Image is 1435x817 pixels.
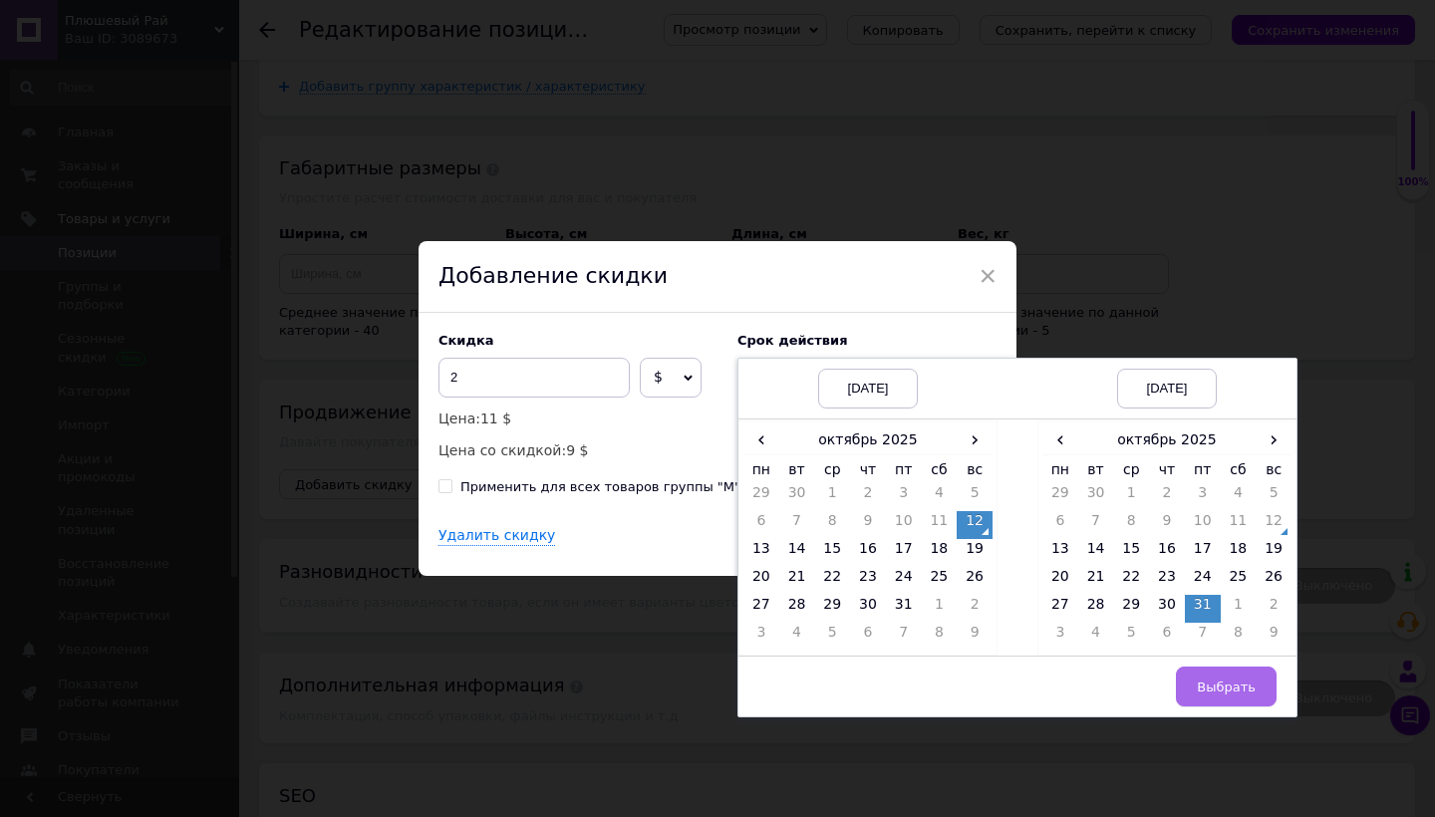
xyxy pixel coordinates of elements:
th: ср [1113,455,1149,484]
th: сб [922,455,958,484]
th: октябрь 2025 [1078,425,1257,455]
td: 6 [1042,511,1078,539]
td: 27 [743,595,779,623]
td: 4 [1221,483,1257,511]
div: Удалить скидку [438,526,555,547]
td: 13 [1042,539,1078,567]
td: 5 [957,483,993,511]
td: 11 [922,511,958,539]
td: 2 [957,595,993,623]
td: 3 [886,483,922,511]
td: 1 [814,483,850,511]
th: чт [850,455,886,484]
th: ср [814,455,850,484]
td: 6 [850,623,886,651]
span: 9 $ [566,442,588,458]
body: Визуальный текстовый редактор, 08BA5FBD-AB4A-4150-8A75-566D6BBE436E [20,20,377,144]
span: Выбрать [1197,680,1256,694]
td: 4 [779,623,815,651]
span: 11 $ [480,410,511,426]
td: 10 [886,511,922,539]
td: 20 [1042,567,1078,595]
button: Выбрать [1176,667,1277,706]
span: × [979,259,997,293]
td: 5 [1256,483,1291,511]
td: 28 [1078,595,1114,623]
td: 24 [1185,567,1221,595]
td: 31 [1185,595,1221,623]
td: 7 [1185,623,1221,651]
td: 1 [1113,483,1149,511]
span: $ [654,369,663,385]
th: вс [1256,455,1291,484]
td: 30 [850,595,886,623]
p: Цена: [438,408,717,429]
span: Скидка [438,333,494,348]
td: 26 [957,567,993,595]
td: 17 [886,539,922,567]
td: 24 [886,567,922,595]
td: 23 [1149,567,1185,595]
span: › [1256,425,1291,454]
td: 25 [1221,567,1257,595]
td: 18 [1221,539,1257,567]
td: 9 [1149,511,1185,539]
td: 6 [743,511,779,539]
td: 16 [1149,539,1185,567]
div: [DATE] [1117,369,1217,408]
td: 27 [1042,595,1078,623]
td: 8 [814,511,850,539]
td: 6 [1149,623,1185,651]
td: 22 [1113,567,1149,595]
th: сб [1221,455,1257,484]
td: 19 [957,539,993,567]
td: 30 [1078,483,1114,511]
td: 30 [779,483,815,511]
td: 5 [814,623,850,651]
td: 28 [779,595,815,623]
td: 3 [1042,623,1078,651]
td: 3 [1185,483,1221,511]
td: 13 [743,539,779,567]
span: › [957,425,993,454]
td: 25 [922,567,958,595]
span: ‹ [743,425,779,454]
td: 8 [1113,511,1149,539]
td: 11 [1221,511,1257,539]
th: пн [1042,455,1078,484]
td: 2 [850,483,886,511]
th: пн [743,455,779,484]
td: 1 [1221,595,1257,623]
td: 7 [1078,511,1114,539]
div: Применить для всех товаров группы "М'які іграшки" [460,478,822,496]
td: 29 [743,483,779,511]
span: Добавление скидки [438,263,668,288]
td: 10 [1185,511,1221,539]
td: 2 [1149,483,1185,511]
th: пт [886,455,922,484]
td: 29 [1113,595,1149,623]
td: 23 [850,567,886,595]
th: чт [1149,455,1185,484]
th: вт [1078,455,1114,484]
label: Cрок действия [737,333,997,348]
body: Визуальный текстовый редактор, EAB29C41-5947-4A64-8A9C-913C704B6987 [20,20,377,144]
td: 14 [1078,539,1114,567]
td: 18 [922,539,958,567]
td: 4 [922,483,958,511]
td: 12 [1256,511,1291,539]
td: 15 [814,539,850,567]
td: 9 [957,623,993,651]
td: 20 [743,567,779,595]
td: 5 [1113,623,1149,651]
td: 15 [1113,539,1149,567]
td: 21 [779,567,815,595]
td: 21 [1078,567,1114,595]
td: 22 [814,567,850,595]
td: 2 [1256,595,1291,623]
p: Цена со скидкой: [438,439,717,461]
td: 12 [957,511,993,539]
input: 0 [438,358,630,398]
th: октябрь 2025 [779,425,958,455]
th: пт [1185,455,1221,484]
